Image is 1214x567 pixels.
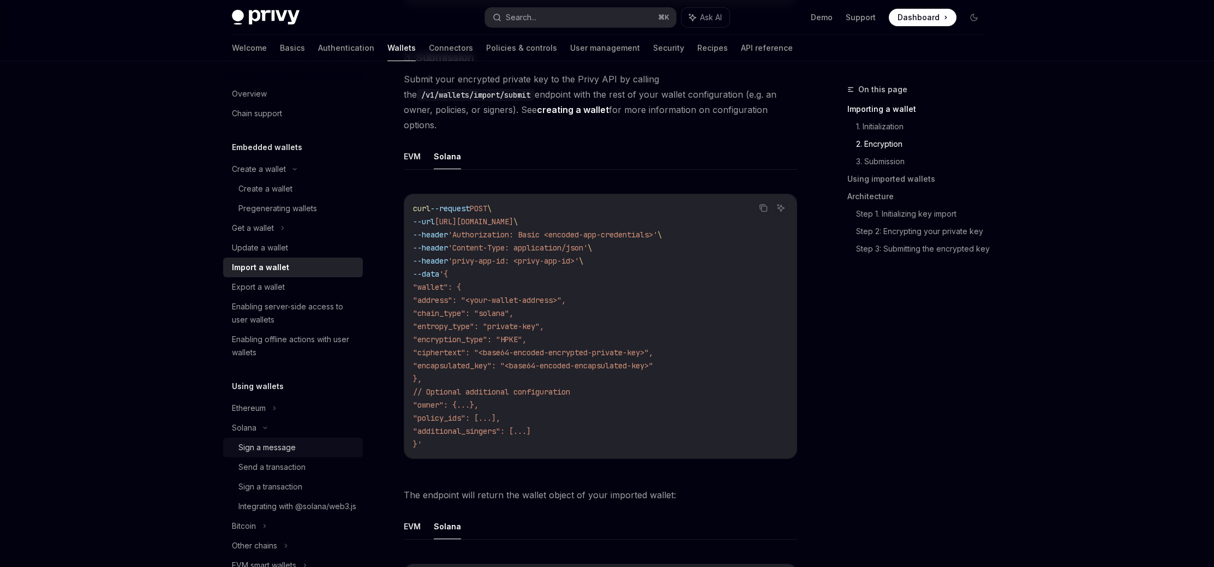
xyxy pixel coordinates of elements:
div: Ethereum [232,402,266,415]
a: Security [653,35,684,61]
a: Basics [280,35,305,61]
span: POST [470,204,487,213]
span: The endpoint will return the wallet object of your imported wallet: [404,487,797,503]
span: Ask AI [700,12,722,23]
div: Send a transaction [238,461,306,474]
div: Update a wallet [232,241,288,254]
span: \ [588,243,592,253]
div: Search... [506,11,536,24]
button: Solana [434,514,461,539]
div: Get a wallet [232,222,274,235]
span: Submit your encrypted private key to the Privy API by calling the endpoint with the rest of your ... [404,71,797,133]
a: Wallets [387,35,416,61]
span: 'Authorization: Basic <encoded-app-credentials>' [448,230,657,240]
span: "chain_type": "solana", [413,308,513,318]
div: Overview [232,87,267,100]
a: Support [846,12,876,23]
div: Other chains [232,539,277,552]
span: Dashboard [898,12,940,23]
a: Sign a message [223,438,363,457]
a: Export a wallet [223,277,363,297]
span: \ [579,256,583,266]
a: Chain support [223,104,363,123]
a: Enabling server-side access to user wallets [223,297,363,330]
div: Export a wallet [232,280,285,294]
span: \ [513,217,518,226]
span: "policy_ids": [...], [413,413,500,423]
button: Solana [434,144,461,169]
span: "ciphertext": "<base64-encoded-encrypted-private-key>", [413,348,653,357]
a: Importing a wallet [847,100,991,118]
span: }' [413,439,422,449]
span: // Optional additional configuration [413,387,570,397]
code: /v1/wallets/import/submit [417,89,535,101]
a: Sign a transaction [223,477,363,497]
button: Search...⌘K [485,8,676,27]
span: }, [413,374,422,384]
span: ⌘ K [658,13,669,22]
img: dark logo [232,10,300,25]
div: Enabling offline actions with user wallets [232,333,356,359]
a: Create a wallet [223,179,363,199]
span: --header [413,230,448,240]
span: '{ [439,269,448,279]
button: Toggle dark mode [965,9,983,26]
span: "encryption_type": "HPKE", [413,335,527,344]
a: Welcome [232,35,267,61]
a: Demo [811,12,833,23]
a: Send a transaction [223,457,363,477]
div: Import a wallet [232,261,289,274]
a: Update a wallet [223,238,363,258]
span: --header [413,256,448,266]
span: --header [413,243,448,253]
span: \ [487,204,492,213]
button: Ask AI [681,8,729,27]
a: API reference [741,35,793,61]
a: Enabling offline actions with user wallets [223,330,363,362]
span: curl [413,204,430,213]
span: "owner": {...}, [413,400,479,410]
a: creating a wallet [537,104,609,116]
a: Recipes [697,35,728,61]
span: --url [413,217,435,226]
a: Integrating with @solana/web3.js [223,497,363,516]
a: Step 3: Submitting the encrypted key [856,240,991,258]
span: "encapsulated_key": "<base64-encoded-encapsulated-key>" [413,361,653,371]
a: Pregenerating wallets [223,199,363,218]
div: Create a wallet [238,182,292,195]
a: Overview [223,84,363,104]
div: Create a wallet [232,163,286,176]
span: "additional_singers": [...] [413,426,531,436]
span: \ [657,230,662,240]
div: Pregenerating wallets [238,202,317,215]
div: Enabling server-side access to user wallets [232,300,356,326]
a: Architecture [847,188,991,205]
a: 2. Encryption [856,135,991,153]
a: Using imported wallets [847,170,991,188]
div: Solana [232,421,256,434]
span: --request [430,204,470,213]
a: Step 2: Encrypting your private key [856,223,991,240]
a: Authentication [318,35,374,61]
span: --data [413,269,439,279]
span: "wallet": { [413,282,461,292]
a: Connectors [429,35,473,61]
a: User management [570,35,640,61]
span: "address": "<your-wallet-address>", [413,295,566,305]
a: Import a wallet [223,258,363,277]
a: Policies & controls [486,35,557,61]
span: 'privy-app-id: <privy-app-id>' [448,256,579,266]
div: Sign a message [238,441,296,454]
div: Integrating with @solana/web3.js [238,500,356,513]
h5: Using wallets [232,380,284,393]
div: Sign a transaction [238,480,302,493]
span: 'Content-Type: application/json' [448,243,588,253]
h5: Embedded wallets [232,141,302,154]
button: Copy the contents from the code block [756,201,770,215]
span: [URL][DOMAIN_NAME] [435,217,513,226]
div: Bitcoin [232,520,256,533]
span: On this page [858,83,907,96]
a: 3. Submission [856,153,991,170]
button: Ask AI [774,201,788,215]
a: 1. Initialization [856,118,991,135]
